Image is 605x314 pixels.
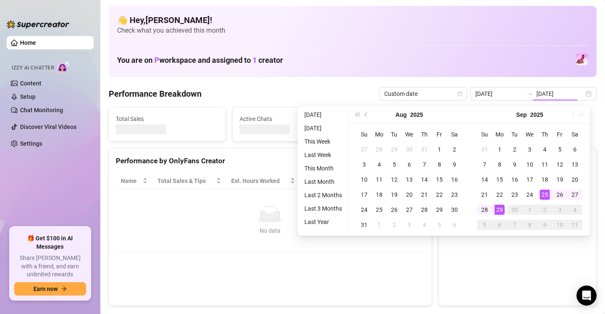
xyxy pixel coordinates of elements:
span: Total Sales & Tips [158,176,214,185]
a: Chat Monitoring [20,107,63,113]
th: Chat Conversion [356,173,424,189]
th: Sales / Hour [300,173,356,189]
th: Name [116,173,153,189]
h4: 👋 Hey, [PERSON_NAME] ! [117,14,588,26]
span: Custom date [384,88,462,100]
a: Discover Viral Videos [20,124,77,130]
span: Messages Sent [363,114,466,124]
span: Sales / Hour [305,176,345,185]
span: Earn now [33,286,58,292]
a: Content [20,80,41,87]
span: Izzy AI Chatter [12,64,54,72]
span: Check what you achieved this month [117,26,588,35]
img: AI Chatter [57,61,70,73]
div: Est. Hours Worked [231,176,288,185]
h4: Performance Breakdown [109,88,202,100]
a: Settings [20,140,42,147]
span: calendar [457,91,462,96]
span: Total Sales [116,114,219,124]
div: Performance by OnlyFans Creator [116,155,425,167]
a: Setup [20,93,36,100]
a: Home [20,39,36,46]
span: swap-right [526,90,533,97]
span: Chat Conversion [361,176,413,185]
span: Name [121,176,141,185]
span: Active Chats [240,114,342,124]
th: Total Sales & Tips [153,173,226,189]
button: Earn nowarrow-right [14,282,86,296]
span: 🎁 Get $100 in AI Messages [14,234,86,251]
span: Share [PERSON_NAME] with a friend, and earn unlimited rewards [14,254,86,279]
span: 1 [253,56,257,64]
img: Priya [576,54,588,65]
input: Start date [475,89,523,98]
div: Sales by OnlyFans Creator [446,155,590,167]
span: P [154,56,159,64]
div: No data [124,226,416,235]
h1: You are on workspace and assigned to creator [117,56,283,65]
span: to [526,90,533,97]
div: Open Intercom Messenger [577,286,597,306]
input: End date [536,89,584,98]
img: logo-BBDzfeDw.svg [7,20,69,28]
span: arrow-right [61,286,67,292]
